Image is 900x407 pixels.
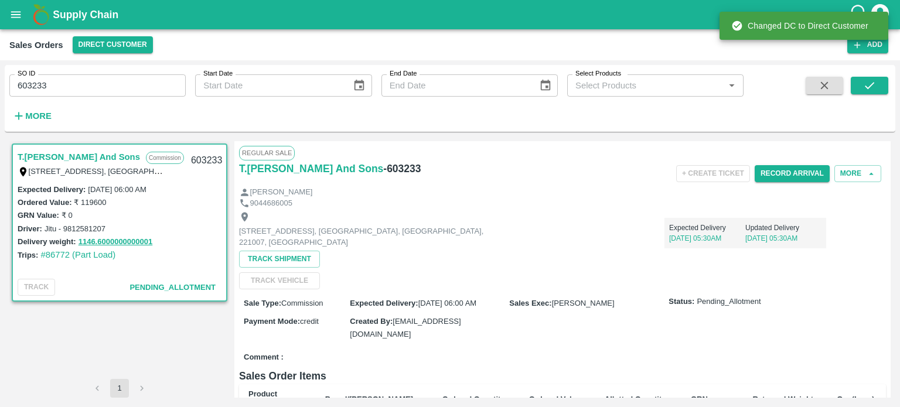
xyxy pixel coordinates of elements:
[381,74,530,97] input: End Date
[18,224,42,233] label: Driver:
[18,211,59,220] label: GRN Value:
[244,317,300,326] label: Payment Mode :
[9,106,54,126] button: More
[745,233,821,244] p: [DATE] 05:30AM
[18,69,35,78] label: SO ID
[731,15,868,36] div: Changed DC to Direct Customer
[605,395,666,403] b: Allotted Quantity
[40,250,115,259] a: #86772 (Part Load)
[529,395,581,403] b: Ordered Value
[239,226,503,248] p: [STREET_ADDRESS], [GEOGRAPHIC_DATA], [GEOGRAPHIC_DATA], 221007, [GEOGRAPHIC_DATA]
[195,74,343,97] input: Start Date
[9,74,186,97] input: Enter SO ID
[110,379,129,398] button: page 1
[9,37,63,53] div: Sales Orders
[239,251,320,268] button: Track Shipment
[18,237,76,246] label: Delivery weight:
[244,299,281,307] label: Sale Type :
[146,152,184,164] p: Commission
[691,395,708,403] b: GRN
[745,223,821,233] p: Updated Delivery
[390,69,417,78] label: End Date
[575,69,621,78] label: Select Products
[752,395,813,403] b: Returned Weight
[534,74,557,97] button: Choose date
[239,368,886,384] h6: Sales Order Items
[86,379,153,398] nav: pagination navigation
[29,3,53,26] img: logo
[350,317,461,338] span: [EMAIL_ADDRESS][DOMAIN_NAME]
[847,36,888,53] button: Add
[571,78,721,93] input: Select Products
[442,395,505,403] b: Ordered Quantity
[2,1,29,28] button: open drawer
[552,299,615,307] span: [PERSON_NAME]
[53,9,118,20] b: Supply Chain
[129,283,216,292] span: Pending_Allotment
[350,299,418,307] label: Expected Delivery :
[79,235,153,249] button: 1146.6000000000001
[53,6,849,23] a: Supply Chain
[669,233,745,244] p: [DATE] 05:30AM
[248,389,277,398] b: Product
[18,185,86,194] label: Expected Delivery :
[45,224,105,233] label: Jitu - 9812581207
[837,395,874,403] b: Gap(Loss)
[184,147,229,175] div: 603233
[62,211,73,220] label: ₹ 0
[724,78,739,93] button: Open
[870,2,891,27] div: account of current user
[25,111,52,121] strong: More
[74,198,106,207] label: ₹ 119600
[669,223,745,233] p: Expected Delivery
[697,296,761,307] span: Pending_Allotment
[849,4,870,25] div: customer-support
[239,160,383,177] a: T.[PERSON_NAME] And Sons
[669,296,694,307] label: Status:
[250,187,313,198] p: [PERSON_NAME]
[88,185,146,194] label: [DATE] 06:00 AM
[755,165,830,182] button: Record Arrival
[300,317,319,326] span: credit
[383,160,421,177] h6: - 603233
[281,299,323,307] span: Commission
[250,198,292,209] p: 9044686005
[418,299,476,307] span: [DATE] 06:00 AM
[73,36,153,53] button: Select DC
[29,166,384,176] label: [STREET_ADDRESS], [GEOGRAPHIC_DATA], [GEOGRAPHIC_DATA], 221007, [GEOGRAPHIC_DATA]
[350,317,393,326] label: Created By :
[834,165,881,182] button: More
[509,299,551,307] label: Sales Exec :
[18,198,71,207] label: Ordered Value:
[239,146,295,160] span: Regular Sale
[203,69,233,78] label: Start Date
[18,149,140,165] a: T.[PERSON_NAME] And Sons
[244,352,284,363] label: Comment :
[18,251,38,259] label: Trips:
[325,395,413,403] b: Brand/[PERSON_NAME]
[348,74,370,97] button: Choose date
